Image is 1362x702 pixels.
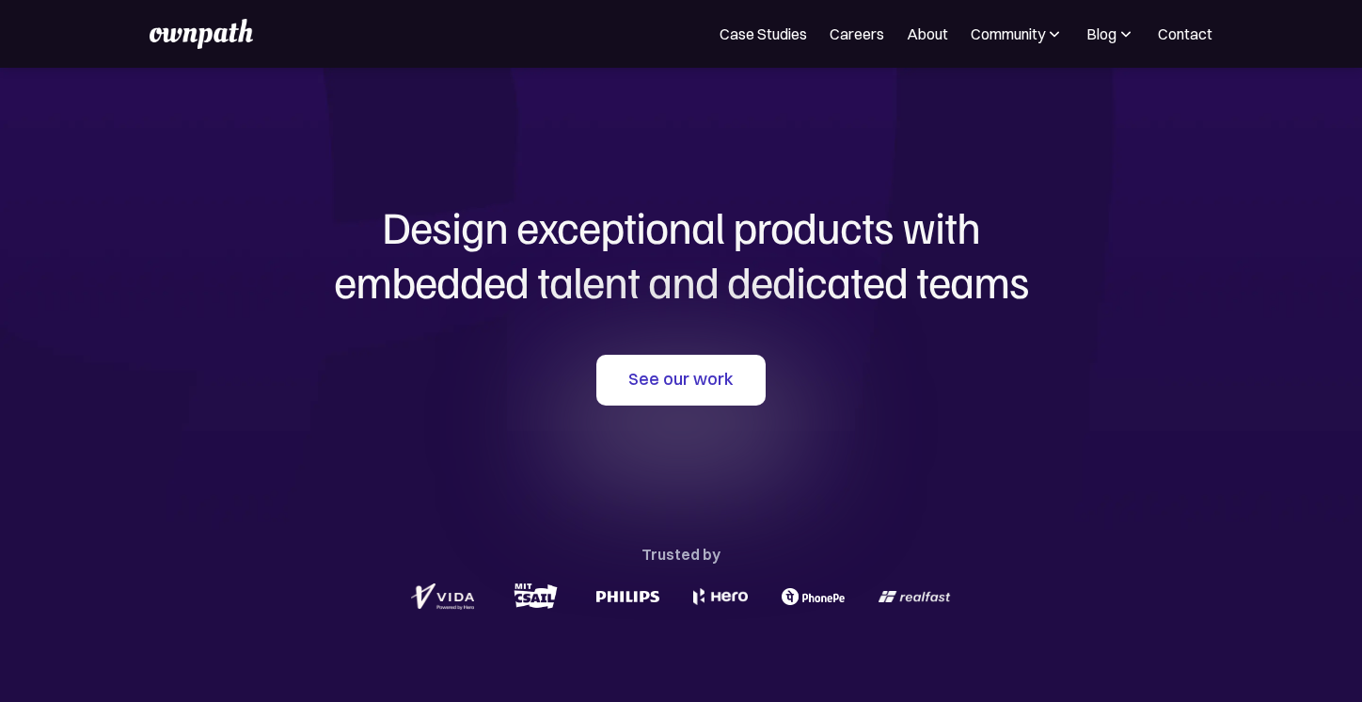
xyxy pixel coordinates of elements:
[1158,23,1212,45] a: Contact
[641,541,721,567] div: Trusted by
[971,23,1064,45] div: Community
[230,199,1132,308] h1: Design exceptional products with embedded talent and dedicated teams
[971,23,1045,45] div: Community
[1086,23,1117,45] div: Blog
[907,23,948,45] a: About
[720,23,807,45] a: Case Studies
[596,355,766,406] a: See our work
[830,23,884,45] a: Careers
[1086,23,1135,45] div: Blog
